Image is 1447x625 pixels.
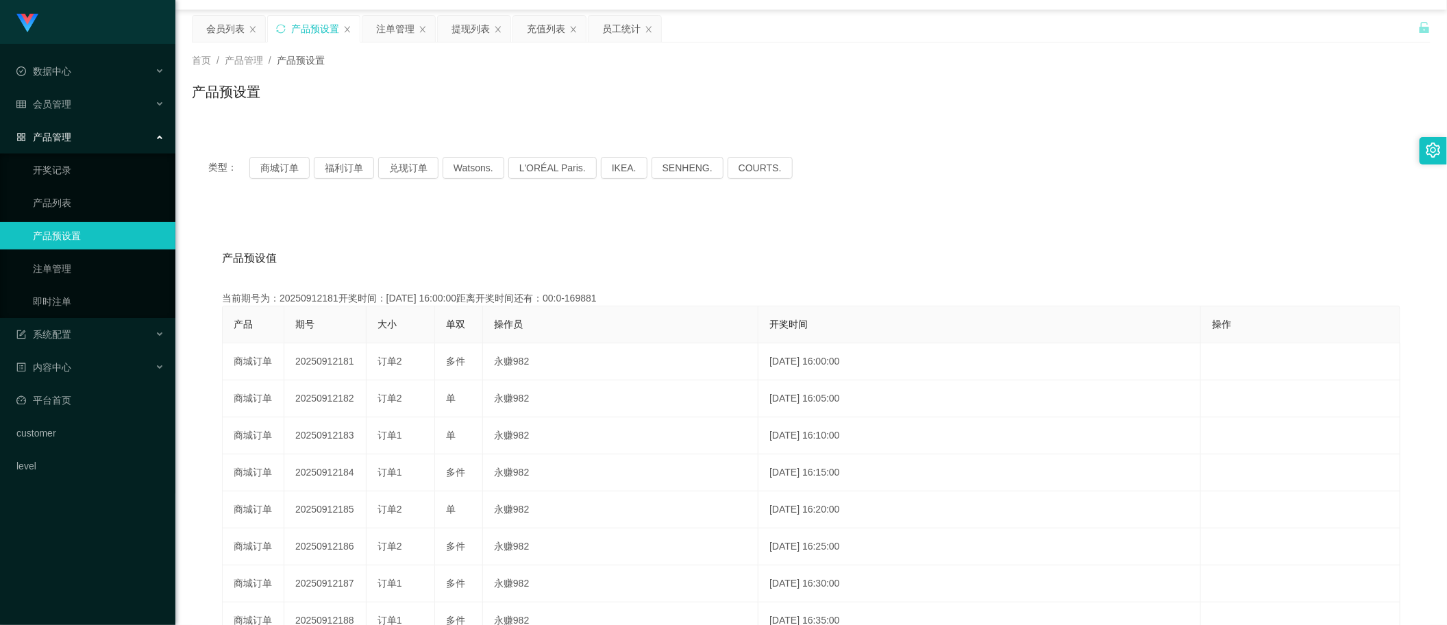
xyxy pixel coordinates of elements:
button: 兑现订单 [378,157,438,179]
span: 产品预设置 [277,55,325,66]
div: 充值列表 [527,16,565,42]
span: 首页 [192,55,211,66]
span: 单双 [446,319,465,330]
button: 商城订单 [249,157,310,179]
i: 图标: form [16,330,26,339]
span: / [269,55,271,66]
span: 单 [446,393,456,404]
span: 订单2 [378,541,402,552]
span: 类型： [208,157,249,179]
span: 产品 [234,319,253,330]
span: 订单2 [378,356,402,367]
td: [DATE] 16:25:00 [758,528,1201,565]
span: 单 [446,504,456,515]
i: 图标: appstore-o [16,132,26,142]
div: 当前期号为：20250912181开奖时间：[DATE] 16:00:00距离开奖时间还有：00:0-169881 [222,291,1400,306]
td: 商城订单 [223,343,284,380]
i: 图标: close [494,25,502,34]
span: 期号 [295,319,314,330]
span: 内容中心 [16,362,71,373]
td: 永赚982 [483,528,758,565]
span: 订单1 [378,578,402,589]
span: 多件 [446,356,465,367]
td: [DATE] 16:15:00 [758,454,1201,491]
span: 订单1 [378,430,402,441]
td: [DATE] 16:30:00 [758,565,1201,602]
div: 产品预设置 [291,16,339,42]
td: 20250912186 [284,528,367,565]
a: 产品列表 [33,189,164,217]
span: 订单2 [378,504,402,515]
i: 图标: unlock [1418,21,1431,34]
td: 商城订单 [223,528,284,565]
a: 开奖记录 [33,156,164,184]
span: 订单1 [378,467,402,478]
i: 图标: setting [1426,143,1441,158]
i: 图标: table [16,99,26,109]
span: 操作员 [494,319,523,330]
span: 单 [446,430,456,441]
i: 图标: close [645,25,653,34]
td: 20250912184 [284,454,367,491]
td: 商城订单 [223,380,284,417]
a: 即时注单 [33,288,164,315]
td: 永赚982 [483,565,758,602]
span: 数据中心 [16,66,71,77]
button: Watsons. [443,157,504,179]
div: 会员列表 [206,16,245,42]
div: 提现列表 [452,16,490,42]
span: 产品预设值 [222,250,277,267]
i: 图标: close [419,25,427,34]
button: 福利订单 [314,157,374,179]
a: 注单管理 [33,255,164,282]
td: 商城订单 [223,491,284,528]
button: SENHENG. [652,157,723,179]
i: 图标: close [343,25,351,34]
td: 20250912183 [284,417,367,454]
h1: 产品预设置 [192,82,260,102]
td: 20250912181 [284,343,367,380]
div: 员工统计 [602,16,641,42]
td: [DATE] 16:05:00 [758,380,1201,417]
i: 图标: sync [276,24,286,34]
span: 系统配置 [16,329,71,340]
td: 永赚982 [483,343,758,380]
span: 多件 [446,467,465,478]
span: 产品管理 [16,132,71,143]
td: 永赚982 [483,454,758,491]
span: 多件 [446,541,465,552]
span: 订单2 [378,393,402,404]
img: logo.9652507e.png [16,14,38,33]
td: [DATE] 16:20:00 [758,491,1201,528]
button: IKEA. [601,157,647,179]
a: 产品预设置 [33,222,164,249]
button: COURTS. [728,157,793,179]
td: 永赚982 [483,491,758,528]
td: [DATE] 16:10:00 [758,417,1201,454]
span: / [217,55,219,66]
span: 开奖时间 [769,319,808,330]
span: 操作 [1212,319,1231,330]
i: 图标: close [569,25,578,34]
div: 注单管理 [376,16,415,42]
td: 商城订单 [223,565,284,602]
td: 商城订单 [223,454,284,491]
td: 商城订单 [223,417,284,454]
a: customer [16,419,164,447]
a: level [16,452,164,480]
span: 多件 [446,578,465,589]
span: 会员管理 [16,99,71,110]
i: 图标: profile [16,363,26,372]
button: L'ORÉAL Paris. [508,157,597,179]
td: 20250912182 [284,380,367,417]
span: 大小 [378,319,397,330]
i: 图标: check-circle-o [16,66,26,76]
td: 永赚982 [483,380,758,417]
i: 图标: close [249,25,257,34]
td: 20250912185 [284,491,367,528]
a: 图标: dashboard平台首页 [16,387,164,414]
td: 永赚982 [483,417,758,454]
td: 20250912187 [284,565,367,602]
span: 产品管理 [225,55,263,66]
td: [DATE] 16:00:00 [758,343,1201,380]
